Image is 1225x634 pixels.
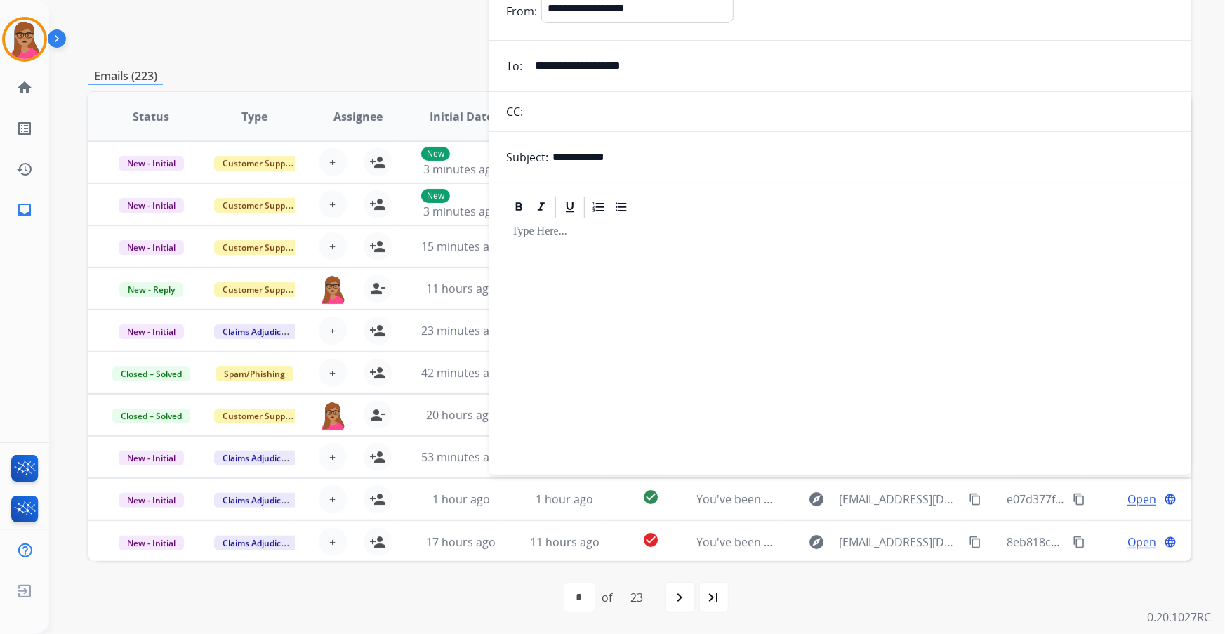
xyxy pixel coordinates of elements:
span: 11 hours ago [426,281,496,296]
span: Customer Support [214,409,305,423]
span: 17 hours ago [426,534,496,550]
span: New - Initial [119,198,184,213]
span: Initial Date [430,108,493,125]
mat-icon: inbox [16,202,33,218]
span: Claims Adjudication [214,493,310,508]
span: + [329,238,336,255]
span: New - Reply [119,282,183,297]
mat-icon: language [1164,493,1177,506]
img: agent-avatar [319,275,347,304]
span: 15 minutes ago [421,239,503,254]
img: avatar [5,20,44,59]
span: You've been assigned a new service order: 759768ac-4414-48f5-9319-ca1a2b00abfd [697,534,1135,550]
mat-icon: person_remove [369,280,386,297]
div: Ordered List [588,197,609,218]
p: To: [506,58,522,74]
mat-icon: check_circle [642,489,659,506]
p: New [421,189,450,203]
button: + [319,317,347,345]
mat-icon: list_alt [16,120,33,137]
button: + [319,528,347,556]
span: Customer Support [214,198,305,213]
div: Underline [559,197,581,218]
span: 1 hour ago [536,491,593,507]
mat-icon: person_add [369,364,386,381]
mat-icon: history [16,161,33,178]
div: 23 [620,583,655,612]
button: + [319,190,347,218]
img: agent-avatar [319,401,347,430]
span: 3 minutes ago [423,204,498,219]
span: Closed – Solved [112,366,190,381]
span: + [329,196,336,213]
mat-icon: person_remove [369,407,386,423]
mat-icon: language [1164,536,1177,548]
span: New - Initial [119,240,184,255]
span: You've been assigned a new service order: 9884b3f5-008f-48e7-b5bd-b0a8371cebe9 [697,491,1138,507]
span: + [329,364,336,381]
span: Customer Support [214,240,305,255]
span: + [329,154,336,171]
mat-icon: person_add [369,154,386,171]
span: Claims Adjudication [214,451,310,465]
span: Spam/Phishing [216,366,293,381]
span: + [329,534,336,550]
button: + [319,232,347,260]
span: Type [241,108,267,125]
span: 8eb818cc-b385-436c-b949-f22a091166dd [1007,534,1221,550]
p: 0.20.1027RC [1147,609,1211,626]
p: From: [506,3,537,20]
span: 20 hours ago [426,407,496,423]
span: + [329,449,336,465]
div: of [602,589,613,606]
span: Claims Adjudication [214,536,310,550]
div: Italic [531,197,552,218]
mat-icon: navigate_next [672,589,689,606]
span: New - Initial [119,536,184,550]
span: Assignee [333,108,383,125]
span: 23 minutes ago [421,323,503,338]
mat-icon: person_add [369,491,386,508]
span: 1 hour ago [432,491,490,507]
button: + [319,443,347,471]
mat-icon: content_copy [1073,536,1085,548]
mat-icon: home [16,79,33,96]
span: New - Initial [119,324,184,339]
span: [EMAIL_ADDRESS][DOMAIN_NAME] [840,534,962,550]
button: + [319,359,347,387]
mat-icon: person_add [369,238,386,255]
span: Status [133,108,169,125]
span: Open [1127,534,1156,550]
span: Open [1127,491,1156,508]
span: 3 minutes ago [423,161,498,177]
p: Emails (223) [88,67,163,85]
p: New [421,147,450,161]
div: Bullet List [611,197,632,218]
span: 53 minutes ago [421,449,503,465]
mat-icon: content_copy [1073,493,1085,506]
button: + [319,485,347,513]
mat-icon: explore [809,491,826,508]
span: + [329,322,336,339]
mat-icon: person_add [369,449,386,465]
mat-icon: check_circle [642,531,659,548]
mat-icon: content_copy [969,536,981,548]
mat-icon: person_add [369,196,386,213]
span: 11 hours ago [530,534,600,550]
span: New - Initial [119,451,184,465]
span: + [329,491,336,508]
div: Bold [508,197,529,218]
button: + [319,148,347,176]
mat-icon: person_add [369,322,386,339]
p: Subject: [506,149,548,166]
span: e07d377f-5915-4acd-8205-c68b905f3851 [1007,491,1218,507]
mat-icon: last_page [706,589,722,606]
span: Claims Adjudication [214,324,310,339]
span: Customer Support [214,156,305,171]
span: 42 minutes ago [421,365,503,381]
mat-icon: content_copy [969,493,981,506]
span: [EMAIL_ADDRESS][DOMAIN_NAME] [840,491,962,508]
p: CC: [506,103,523,120]
span: New - Initial [119,156,184,171]
span: Closed – Solved [112,409,190,423]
